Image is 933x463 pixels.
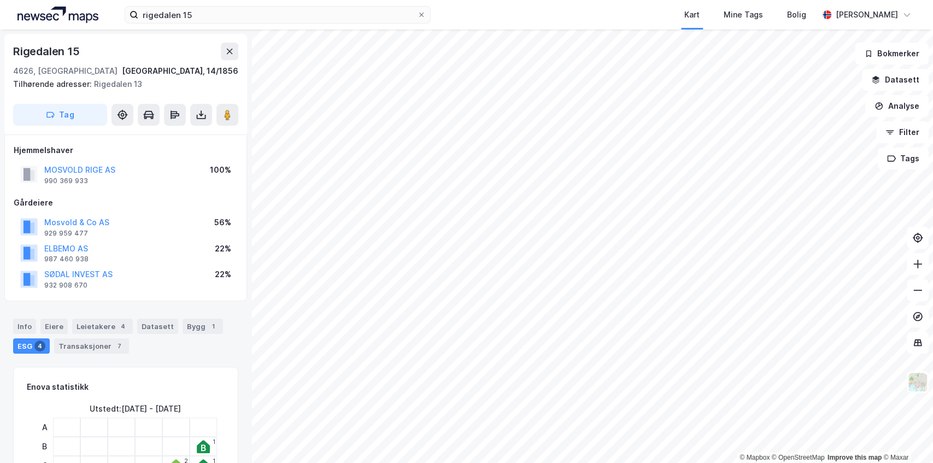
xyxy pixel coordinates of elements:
div: 1 [208,321,219,332]
div: Kart [684,8,700,21]
div: Kontrollprogram for chat [878,411,933,463]
div: 22% [215,268,231,281]
div: 7 [114,341,125,351]
div: B [38,437,51,456]
button: Analyse [865,95,929,117]
div: Leietakere [72,319,133,334]
div: Enova statistikk [27,380,89,394]
div: Datasett [137,319,178,334]
div: Transaksjoner [54,338,129,354]
div: Info [13,319,36,334]
div: 4 [34,341,45,351]
div: Rigedalen 15 [13,43,82,60]
button: Bokmerker [855,43,929,65]
button: Filter [876,121,929,143]
div: 987 460 938 [44,255,89,263]
img: Z [907,372,928,392]
div: 990 369 933 [44,177,88,185]
img: logo.a4113a55bc3d86da70a041830d287a7e.svg [17,7,98,23]
button: Datasett [862,69,929,91]
div: [GEOGRAPHIC_DATA], 14/1856 [122,65,238,78]
div: Eiere [40,319,68,334]
div: 4626, [GEOGRAPHIC_DATA] [13,65,118,78]
iframe: Chat Widget [878,411,933,463]
div: [PERSON_NAME] [836,8,898,21]
div: 56% [214,216,231,229]
button: Tags [878,148,929,169]
a: OpenStreetMap [772,454,825,461]
a: Mapbox [740,454,770,461]
input: Søk på adresse, matrikkel, gårdeiere, leietakere eller personer [138,7,417,23]
div: 100% [210,163,231,177]
div: Bygg [183,319,223,334]
div: A [38,418,51,437]
span: Tilhørende adresser: [13,79,94,89]
div: 932 908 670 [44,281,87,290]
div: 4 [118,321,128,332]
div: 929 959 477 [44,229,88,238]
div: Mine Tags [724,8,763,21]
div: ESG [13,338,50,354]
div: 1 [213,438,215,445]
div: 22% [215,242,231,255]
button: Tag [13,104,107,126]
div: Utstedt : [DATE] - [DATE] [90,402,181,415]
div: Gårdeiere [14,196,238,209]
a: Improve this map [828,454,882,461]
div: Bolig [787,8,806,21]
div: Hjemmelshaver [14,144,238,157]
div: Rigedalen 13 [13,78,230,91]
